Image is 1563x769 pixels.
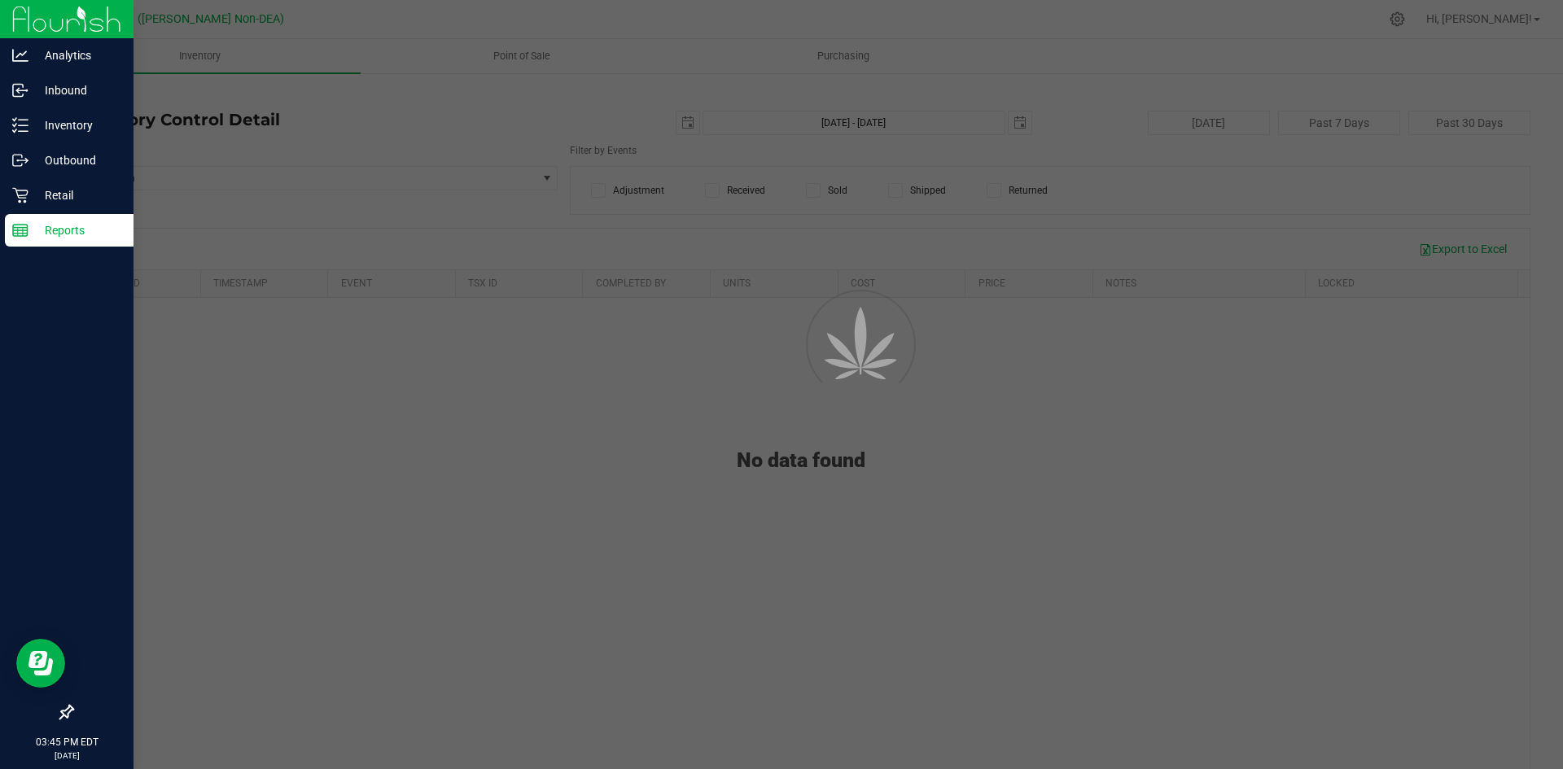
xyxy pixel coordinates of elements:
p: Inbound [28,81,126,100]
p: 03:45 PM EDT [7,735,126,749]
p: Outbound [28,151,126,170]
inline-svg: Reports [12,222,28,238]
inline-svg: Retail [12,187,28,203]
p: Retail [28,186,126,205]
iframe: Resource center [16,639,65,688]
inline-svg: Inbound [12,82,28,98]
p: Inventory [28,116,126,135]
inline-svg: Outbound [12,152,28,168]
p: Reports [28,221,126,240]
p: Analytics [28,46,126,65]
p: [DATE] [7,749,126,762]
inline-svg: Analytics [12,47,28,63]
inline-svg: Inventory [12,117,28,133]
